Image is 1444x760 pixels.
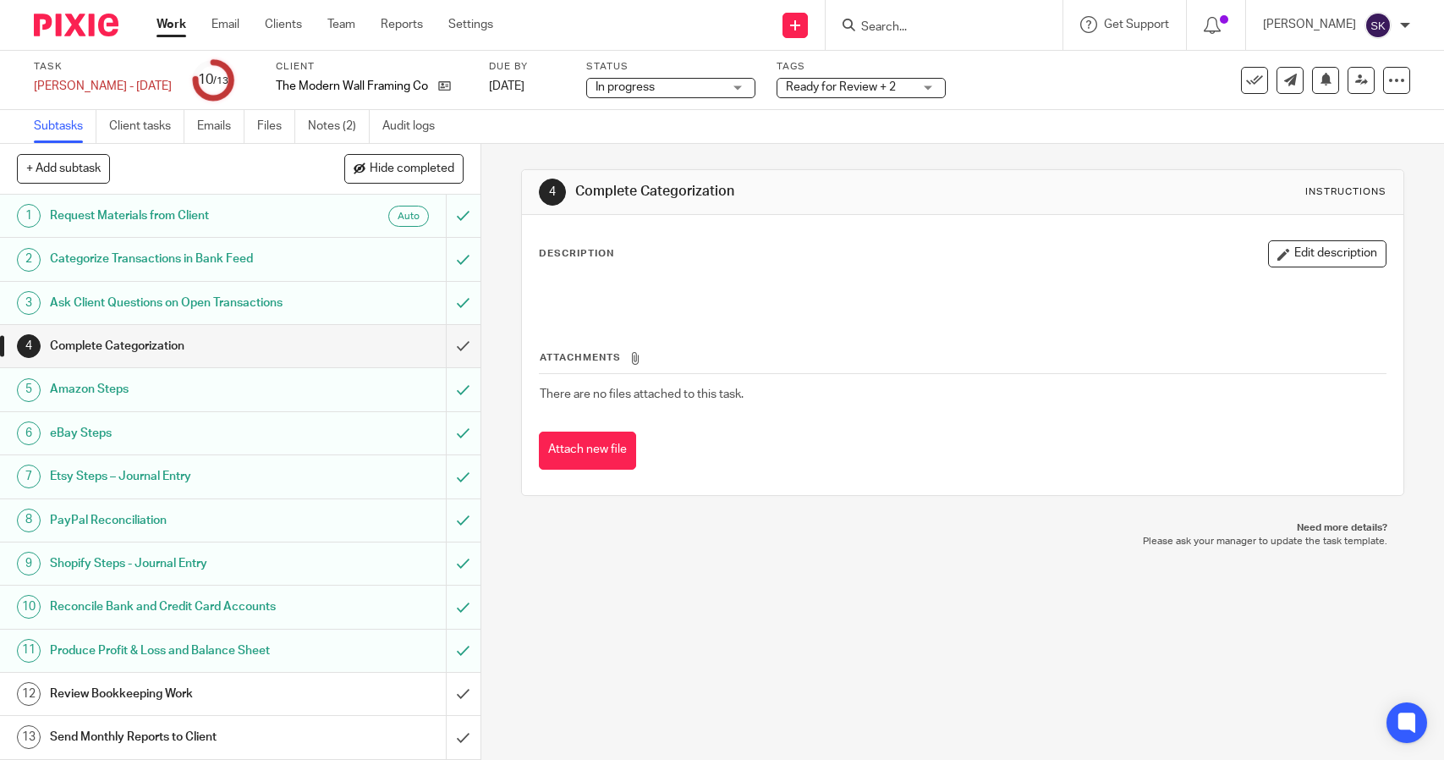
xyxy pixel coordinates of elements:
h1: Complete Categorization [50,333,303,359]
a: Reports [381,16,423,33]
h1: Produce Profit & Loss and Balance Sheet [50,638,303,664]
div: 10 [17,595,41,619]
a: Settings [448,16,493,33]
h1: Amazon Steps [50,377,303,402]
span: Hide completed [370,162,454,176]
div: 8 [17,509,41,532]
a: Emails [197,110,244,143]
button: Attach new file [539,432,636,470]
div: 12 [17,682,41,706]
p: The Modern Wall Framing Co Inc [276,78,430,95]
a: Files [257,110,295,143]
h1: Etsy Steps – Journal Entry [50,464,303,489]
div: [PERSON_NAME] - [DATE] [34,78,172,95]
div: Auto [388,206,429,227]
a: Email [211,16,239,33]
a: Client tasks [109,110,184,143]
div: 5 [17,378,41,402]
p: Need more details? [538,521,1386,535]
button: + Add subtask [17,154,110,183]
label: Tags [777,60,946,74]
h1: Request Materials from Client [50,203,303,229]
h1: Review Bookkeeping Work [50,681,303,707]
h1: eBay Steps [50,421,303,446]
span: Get Support [1104,19,1169,30]
button: Hide completed [344,154,464,183]
div: Instructions [1305,185,1386,199]
label: Status [586,60,755,74]
div: 6 [17,421,41,445]
a: Work [156,16,186,33]
div: 13 [17,725,41,749]
p: Description [539,247,614,261]
h1: Shopify Steps - Journal Entry [50,551,303,576]
h1: Categorize Transactions in Bank Feed [50,246,303,272]
h1: Complete Categorization [575,183,999,201]
div: Tim - August 2025 [34,78,172,95]
button: Edit description [1268,240,1386,267]
div: 4 [17,334,41,358]
small: /13 [213,76,228,85]
h1: Send Monthly Reports to Client [50,724,303,750]
a: Team [327,16,355,33]
div: 4 [539,179,566,206]
label: Client [276,60,468,74]
input: Search [859,20,1012,36]
a: Audit logs [382,110,447,143]
div: 2 [17,248,41,272]
a: Clients [265,16,302,33]
img: svg%3E [1364,12,1392,39]
a: Notes (2) [308,110,370,143]
div: 1 [17,204,41,228]
a: Subtasks [34,110,96,143]
label: Task [34,60,172,74]
p: Please ask your manager to update the task template. [538,535,1386,548]
img: Pixie [34,14,118,36]
h1: Reconcile Bank and Credit Card Accounts [50,594,303,620]
span: There are no files attached to this task. [540,388,744,400]
span: Attachments [540,353,621,362]
div: 11 [17,639,41,663]
span: Ready for Review + 2 [786,81,896,93]
h1: Ask Client Questions on Open Transactions [50,290,303,316]
div: 3 [17,291,41,315]
p: [PERSON_NAME] [1263,16,1356,33]
span: In progress [596,81,655,93]
div: 10 [198,70,228,90]
div: 7 [17,465,41,488]
div: 9 [17,552,41,576]
h1: PayPal Reconciliation [50,508,303,533]
span: [DATE] [489,80,524,92]
label: Due by [489,60,565,74]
